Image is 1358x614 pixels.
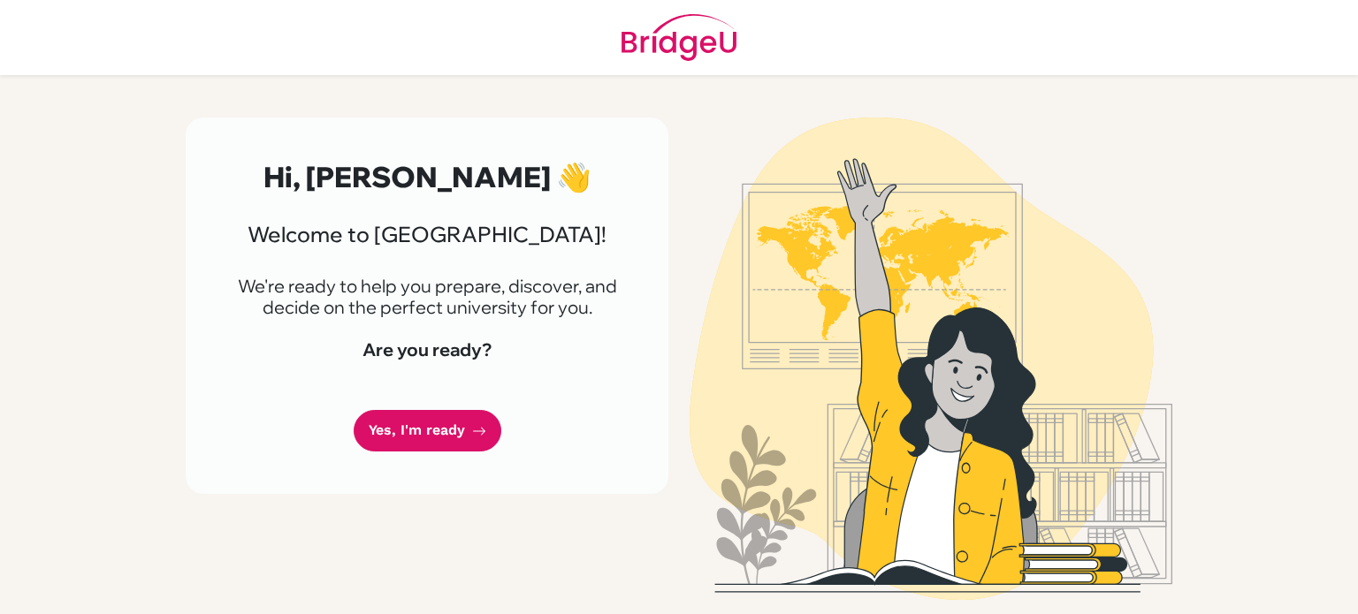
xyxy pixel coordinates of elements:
p: We're ready to help you prepare, discover, and decide on the perfect university for you. [228,276,626,318]
h3: Welcome to [GEOGRAPHIC_DATA]! [228,222,626,247]
h4: Are you ready? [228,339,626,360]
h2: Hi, [PERSON_NAME] 👋 [228,160,626,193]
a: Yes, I'm ready [354,410,501,451]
